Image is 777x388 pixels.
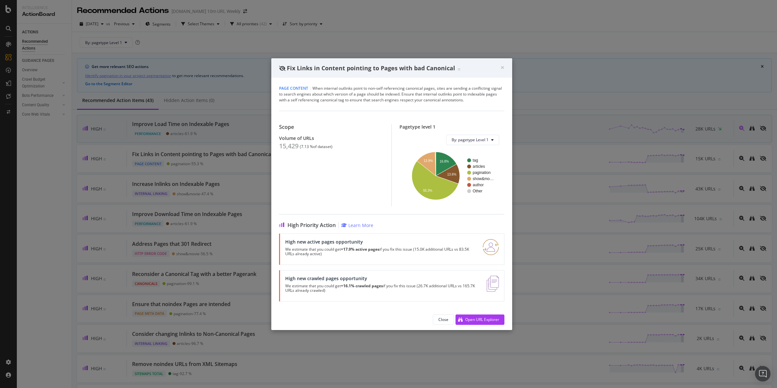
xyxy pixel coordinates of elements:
strong: +16.1% crawled pages [341,283,383,289]
text: articles [473,164,485,169]
svg: A chart. [405,150,499,201]
div: 15,429 [279,142,298,150]
span: × [501,63,504,72]
text: pagination [473,170,490,175]
text: 16.8% [440,159,449,163]
span: Fix Links in Content pointing to Pages with bad Canonical [287,64,455,72]
button: By: pagetype Level 1 [446,135,499,145]
text: 55.3% [423,189,432,192]
div: Close [438,317,448,322]
button: Close [433,314,454,325]
span: High Priority Action [287,222,336,228]
div: Scope [279,124,384,130]
span: By: pagetype Level 1 [452,137,489,143]
span: Page Content [279,86,308,91]
span: | [309,86,311,91]
div: Pagetype level 1 [400,124,504,130]
div: High new crawled pages opportunity [285,276,479,281]
p: We estimate that you could get if you fix this issue (15.0K additional URLs vs 83.5K URLs already... [285,247,475,256]
div: Open URL Explorer [465,317,499,322]
text: show&mo… [473,177,494,181]
div: Open Intercom Messenger [755,366,771,382]
div: Volume of URLs [279,135,384,141]
strong: +17.9% active pages [341,246,379,252]
button: Open URL Explorer [456,314,504,325]
div: Learn More [348,222,373,228]
div: When internal outlinks point to non-self referencing canonical pages, sites are sending a conflic... [279,86,504,103]
a: Learn More [341,222,373,228]
text: 13.6% [447,173,456,176]
text: 13.9% [424,159,433,162]
div: eye-slash [279,66,286,71]
p: We estimate that you could get if you fix this issue (26.7K additional URLs vs 165.7K URLs alread... [285,284,479,293]
text: tag [473,158,478,163]
text: author [473,183,484,187]
div: High new active pages opportunity [285,239,475,245]
img: e5DMFwAAAABJRU5ErkJggg== [487,276,499,292]
img: Equal [458,68,460,70]
img: RO06QsNG.png [483,239,499,255]
text: Other [473,189,482,193]
div: ( 7.13 % of dataset ) [300,144,332,149]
